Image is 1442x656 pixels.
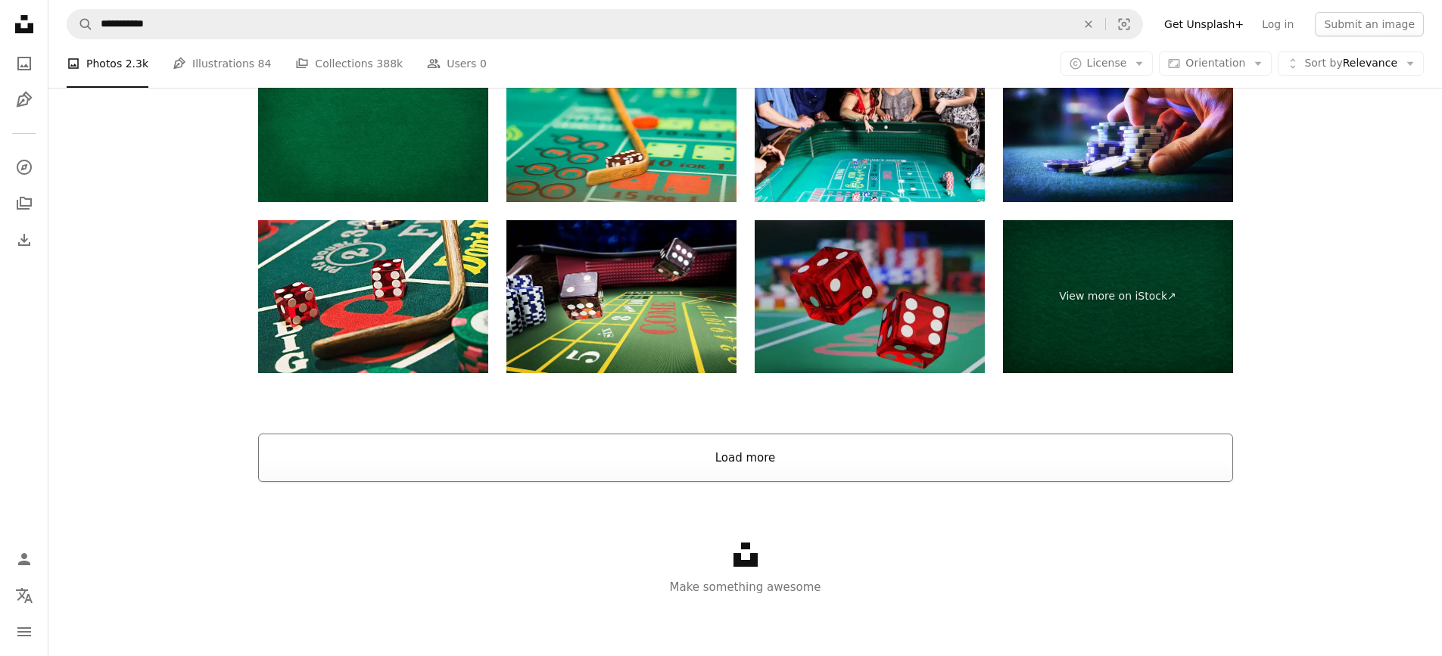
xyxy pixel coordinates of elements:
[506,48,737,202] img: Dice being collected with a stick from a craps table
[67,10,93,39] button: Search Unsplash
[9,544,39,574] a: Log in / Sign up
[427,39,487,88] a: Users 0
[9,580,39,611] button: Language
[9,9,39,42] a: Home — Unsplash
[1278,51,1424,76] button: Sort byRelevance
[1253,12,1303,36] a: Log in
[1106,10,1142,39] button: Visual search
[9,617,39,647] button: Menu
[1087,57,1127,69] span: License
[9,152,39,182] a: Explore
[1003,220,1233,374] a: View more on iStock↗
[258,220,488,374] img: Croupier stick clearing craps table
[506,220,737,374] img: dices on craps table at casino
[1304,56,1397,71] span: Relevance
[755,220,985,374] img: Close up of a pair of dice rolling down a craps table.Gambling concept. 3d illustration.
[1060,51,1154,76] button: License
[1304,57,1342,69] span: Sort by
[1159,51,1272,76] button: Orientation
[295,39,403,88] a: Collections 388k
[9,188,39,219] a: Collections
[1185,57,1245,69] span: Orientation
[258,434,1233,482] button: Load more
[48,578,1442,596] p: Make something awesome
[1072,10,1105,39] button: Clear
[9,48,39,79] a: Photos
[9,225,39,255] a: Download History
[173,39,271,88] a: Illustrations 84
[480,55,487,72] span: 0
[1155,12,1253,36] a: Get Unsplash+
[755,48,985,202] img: Diverse Group of People Playing Craps In Casino
[258,55,272,72] span: 84
[9,85,39,115] a: Illustrations
[67,9,1143,39] form: Find visuals sitewide
[376,55,403,72] span: 388k
[1315,12,1424,36] button: Submit an image
[258,48,488,202] img: Green felt texture for casino background
[1003,48,1233,202] img: Hand betting game chips with game room in the background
